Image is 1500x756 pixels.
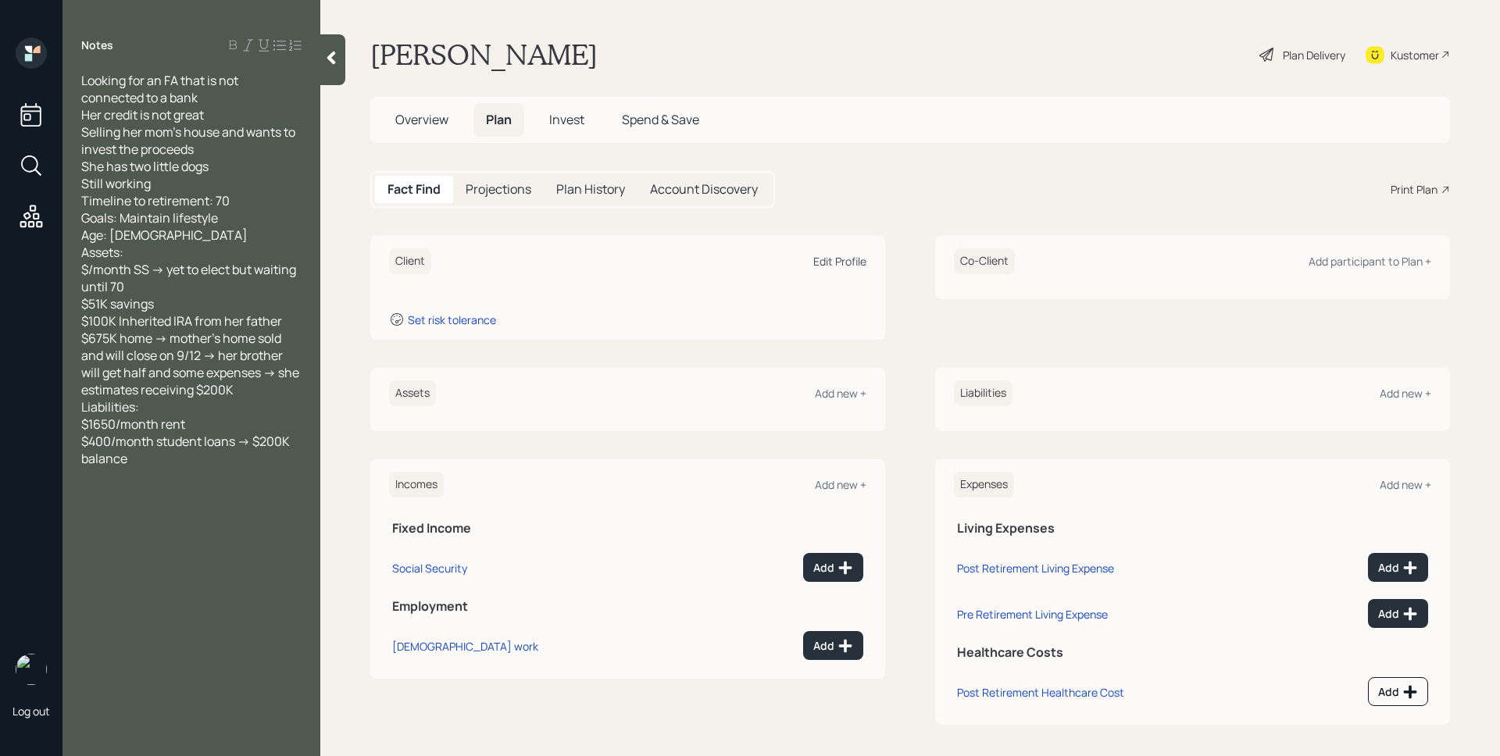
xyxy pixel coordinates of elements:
[1283,47,1345,63] div: Plan Delivery
[813,560,853,576] div: Add
[954,380,1012,406] h6: Liabilities
[486,111,512,128] span: Plan
[1368,599,1428,628] button: Add
[815,477,866,492] div: Add new +
[957,685,1124,700] div: Post Retirement Healthcare Cost
[1380,386,1431,401] div: Add new +
[1378,606,1418,622] div: Add
[803,553,863,582] button: Add
[16,654,47,685] img: james-distasi-headshot.png
[556,182,625,197] h5: Plan History
[392,521,863,536] h5: Fixed Income
[549,111,584,128] span: Invest
[387,182,441,197] h5: Fact Find
[1309,254,1431,269] div: Add participant to Plan +
[389,472,444,497] h6: Incomes
[1378,560,1418,576] div: Add
[392,639,538,654] div: [DEMOGRAPHIC_DATA] work
[370,37,598,72] h1: [PERSON_NAME]
[1368,553,1428,582] button: Add
[650,182,758,197] h5: Account Discovery
[392,599,863,614] h5: Employment
[957,521,1428,536] h5: Living Expenses
[954,472,1014,497] h6: Expenses
[957,607,1108,622] div: Pre Retirement Living Expense
[81,72,302,467] span: Looking for an FA that is not connected to a bank Her credit is not great Selling her mom's house...
[389,248,431,274] h6: Client
[1368,677,1428,706] button: Add
[803,631,863,660] button: Add
[1391,181,1437,198] div: Print Plan
[466,182,531,197] h5: Projections
[12,704,50,719] div: Log out
[815,386,866,401] div: Add new +
[1380,477,1431,492] div: Add new +
[392,561,467,576] div: Social Security
[957,561,1114,576] div: Post Retirement Living Expense
[81,37,113,53] label: Notes
[1391,47,1439,63] div: Kustomer
[622,111,699,128] span: Spend & Save
[408,312,496,327] div: Set risk tolerance
[957,645,1428,660] h5: Healthcare Costs
[1378,684,1418,700] div: Add
[395,111,448,128] span: Overview
[954,248,1015,274] h6: Co-Client
[813,254,866,269] div: Edit Profile
[389,380,436,406] h6: Assets
[813,638,853,654] div: Add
